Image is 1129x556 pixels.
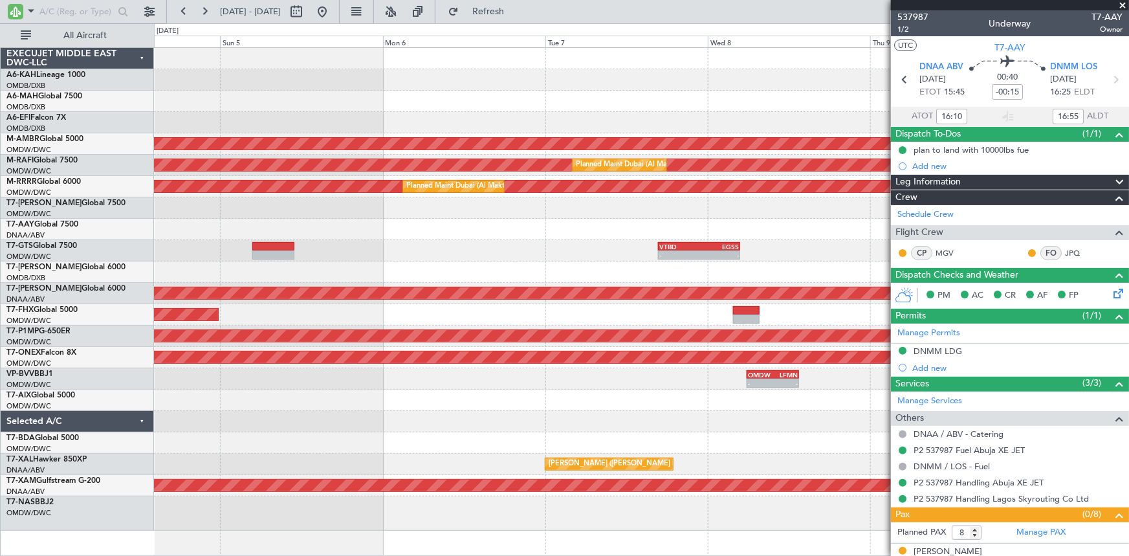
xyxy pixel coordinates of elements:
a: T7-AAYGlobal 7500 [6,221,78,228]
span: M-RRRR [6,178,37,186]
a: OMDW/DWC [6,252,51,261]
span: ELDT [1074,86,1095,99]
a: VP-BVVBBJ1 [6,370,53,378]
a: OMDW/DWC [6,508,51,518]
a: MGV [936,247,965,259]
input: --:-- [936,109,967,124]
span: T7-FHX [6,306,34,314]
a: OMDB/DXB [6,124,45,133]
div: - [699,251,739,259]
span: DNAA ABV [919,61,963,74]
span: PM [937,289,950,302]
span: A6-MAH [6,93,38,100]
div: Add new [912,161,1123,172]
span: T7-NAS [6,498,35,506]
a: T7-GTSGlobal 7500 [6,242,77,250]
span: Permits [895,309,926,324]
span: ETOT [919,86,941,99]
span: T7-GTS [6,242,33,250]
a: OMDW/DWC [6,380,51,390]
span: (0/8) [1082,507,1101,521]
div: FO [1040,246,1062,260]
div: - [659,251,699,259]
div: VTBD [659,243,699,250]
div: [DATE] [157,26,179,37]
span: A6-KAH [6,71,36,79]
a: A6-KAHLineage 1000 [6,71,85,79]
span: ATOT [912,110,933,123]
span: T7-[PERSON_NAME] [6,199,82,207]
div: Underway [989,17,1031,31]
a: OMDW/DWC [6,444,51,454]
a: M-RAFIGlobal 7500 [6,157,78,164]
span: T7-AAY [1091,10,1123,24]
span: 00:40 [997,71,1018,84]
span: T7-BDA [6,434,35,442]
a: T7-[PERSON_NAME]Global 7500 [6,199,126,207]
span: T7-[PERSON_NAME] [6,285,82,293]
div: CP [911,246,932,260]
a: Manage Services [897,395,962,408]
span: T7-XAM [6,477,36,485]
span: Pax [895,507,910,522]
span: Owner [1091,24,1123,35]
a: OMDW/DWC [6,316,51,326]
div: Wed 8 [708,36,870,47]
div: OMDW [748,371,773,379]
span: All Aircraft [34,31,137,40]
label: Planned PAX [897,526,946,539]
a: OMDW/DWC [6,359,51,368]
span: 537987 [897,10,928,24]
span: CR [1005,289,1016,302]
div: Planned Maint Dubai (Al Maktoum Intl) [576,155,703,175]
span: DNMM LOS [1050,61,1097,74]
a: T7-XALHawker 850XP [6,456,87,463]
a: P2 537987 Handling Lagos Skyrouting Co Ltd [914,493,1089,504]
span: (1/1) [1082,127,1101,140]
div: DNMM LDG [914,346,962,357]
a: Manage PAX [1016,526,1066,539]
a: DNAA/ABV [6,465,45,475]
button: All Aircraft [14,25,140,46]
span: ALDT [1087,110,1108,123]
div: plan to land with 10000lbs fue [914,144,1029,155]
span: Others [895,411,924,426]
a: M-RRRRGlobal 6000 [6,178,81,186]
a: Schedule Crew [897,208,954,221]
span: AC [972,289,983,302]
div: Mon 6 [383,36,545,47]
span: Flight Crew [895,225,943,240]
span: 1/2 [897,24,928,35]
a: OMDB/DXB [6,102,45,112]
a: OMDB/DXB [6,273,45,283]
a: T7-BDAGlobal 5000 [6,434,79,442]
div: [PERSON_NAME] ([PERSON_NAME] Intl) [549,454,685,474]
span: T7-AAY [6,221,34,228]
span: (1/1) [1082,309,1101,322]
a: P2 537987 Handling Abuja XE JET [914,477,1044,488]
a: OMDW/DWC [6,188,51,197]
span: M-RAFI [6,157,34,164]
div: EGSS [699,243,739,250]
a: DNMM / LOS - Fuel [914,461,990,472]
div: Tue 7 [545,36,708,47]
a: OMDW/DWC [6,145,51,155]
span: 15:45 [944,86,965,99]
span: [DATE] [1050,73,1077,86]
a: DNAA/ABV [6,230,45,240]
div: Add new [912,362,1123,373]
span: Leg Information [895,175,961,190]
a: DNAA/ABV [6,487,45,496]
span: Services [895,377,929,392]
span: FP [1069,289,1079,302]
a: T7-AIXGlobal 5000 [6,392,75,399]
span: Dispatch To-Dos [895,127,961,142]
a: M-AMBRGlobal 5000 [6,135,83,143]
a: T7-ONEXFalcon 8X [6,349,76,357]
span: T7-XAL [6,456,33,463]
span: Refresh [461,7,516,16]
a: OMDW/DWC [6,166,51,176]
span: AF [1037,289,1047,302]
div: Thu 9 [870,36,1033,47]
input: A/C (Reg. or Type) [39,2,114,21]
